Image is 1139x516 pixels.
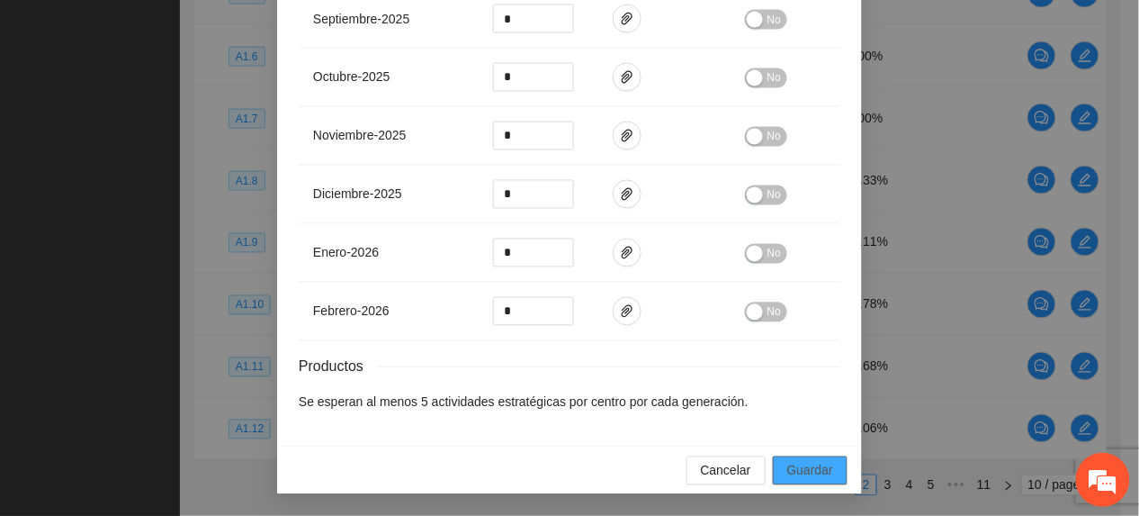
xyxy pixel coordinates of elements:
[767,68,781,88] span: No
[313,129,407,143] span: noviembre - 2025
[767,244,781,264] span: No
[613,239,641,267] button: paper-clip
[613,180,641,209] button: paper-clip
[295,9,338,52] div: Minimizar ventana de chat en vivo
[9,333,343,396] textarea: Escriba su mensaje y pulse “Intro”
[767,186,781,205] span: No
[313,304,390,319] span: febrero - 2026
[313,187,402,202] span: diciembre - 2025
[614,12,641,26] span: paper-clip
[614,187,641,202] span: paper-clip
[94,92,302,115] div: Chatee con nosotros ahora
[614,129,641,143] span: paper-clip
[614,246,641,260] span: paper-clip
[613,5,641,33] button: paper-clip
[104,161,248,343] span: Estamos en línea.
[767,10,781,30] span: No
[614,70,641,85] span: paper-clip
[701,461,751,481] span: Cancelar
[313,12,409,26] span: septiembre - 2025
[613,122,641,150] button: paper-clip
[313,70,390,85] span: octubre - 2025
[787,461,833,481] span: Guardar
[767,303,781,322] span: No
[614,304,641,319] span: paper-clip
[613,63,641,92] button: paper-clip
[613,297,641,326] button: paper-clip
[299,356,378,378] span: Productos
[767,127,781,147] span: No
[299,393,840,412] li: Se esperan al menos 5 actividades estratégicas por centro por cada generación.
[313,246,379,260] span: enero - 2026
[773,457,848,485] button: Guardar
[686,457,766,485] button: Cancelar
